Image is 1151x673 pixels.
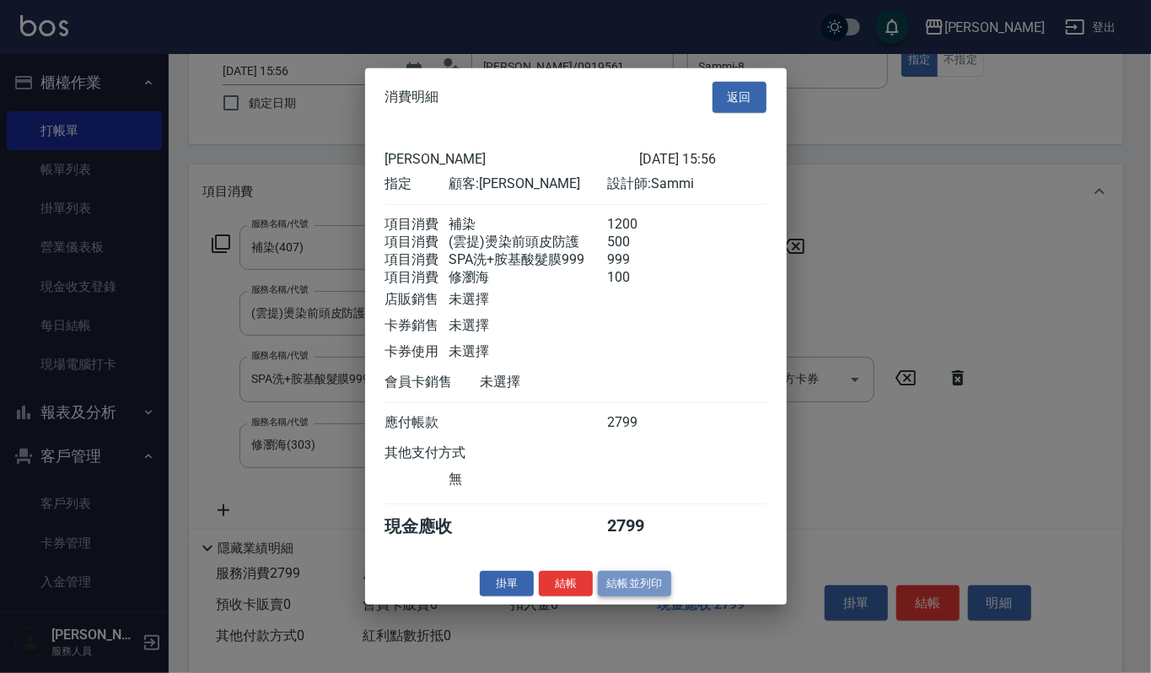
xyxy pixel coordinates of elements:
[449,215,607,233] div: 補染
[607,413,670,431] div: 2799
[449,316,607,334] div: 未選擇
[607,250,670,268] div: 999
[385,215,449,233] div: 項目消費
[449,342,607,360] div: 未選擇
[598,570,671,596] button: 結帳並列印
[385,316,449,334] div: 卡券銷售
[449,290,607,308] div: 未選擇
[607,514,670,537] div: 2799
[385,250,449,268] div: 項目消費
[449,250,607,268] div: SPA洗+胺基酸髮膜999
[449,268,607,286] div: 修瀏海
[607,175,766,192] div: 設計師: Sammi
[481,373,639,390] div: 未選擇
[385,514,481,537] div: 現金應收
[385,150,639,166] div: [PERSON_NAME]
[385,444,513,461] div: 其他支付方式
[385,268,449,286] div: 項目消費
[449,175,607,192] div: 顧客: [PERSON_NAME]
[607,233,670,250] div: 500
[385,89,439,105] span: 消費明細
[385,233,449,250] div: 項目消費
[480,570,534,596] button: 掛單
[639,150,766,166] div: [DATE] 15:56
[449,470,607,487] div: 無
[607,268,670,286] div: 100
[607,215,670,233] div: 1200
[385,413,449,431] div: 應付帳款
[385,373,481,390] div: 會員卡銷售
[385,175,449,192] div: 指定
[539,570,593,596] button: 結帳
[385,290,449,308] div: 店販銷售
[385,342,449,360] div: 卡券使用
[713,82,766,113] button: 返回
[449,233,607,250] div: (雲提)燙染前頭皮防護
